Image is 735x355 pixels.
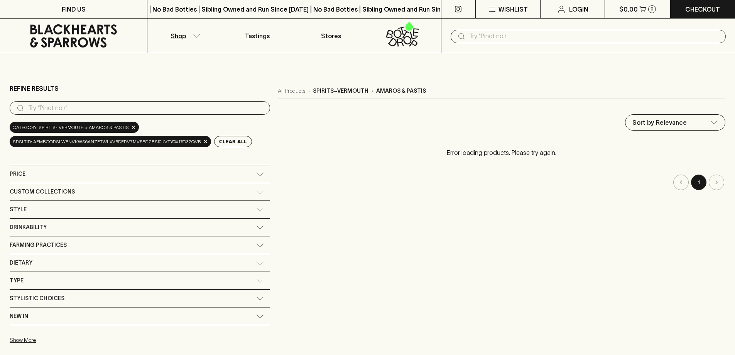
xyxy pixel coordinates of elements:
[308,87,310,95] p: ›
[294,19,368,53] a: Stores
[469,30,720,42] input: Try "Pinot noir"
[313,87,368,95] p: spirits~vermouth
[131,123,136,131] span: ×
[10,294,64,303] span: Stylistic Choices
[10,311,28,321] span: New In
[10,169,25,179] span: Price
[651,7,654,11] p: 0
[321,31,341,41] p: Stores
[278,87,305,95] a: All Products
[147,19,221,53] button: Shop
[691,175,706,190] button: page 1
[10,187,75,197] span: Custom Collections
[278,140,725,165] p: Error loading products. Please try again.
[13,138,201,146] span: srsltid: AfmBOorsLWENVKWs6anZetWLxv5deRv7Mv5ec2bSi0UvTYqx17O32qvB
[632,118,687,127] p: Sort by Relevance
[10,201,270,218] div: Style
[10,165,270,183] div: Price
[569,5,588,14] p: Login
[10,84,59,93] p: Refine Results
[10,219,270,236] div: Drinkability
[376,87,426,95] p: amaros & pastis
[10,276,24,285] span: Type
[171,31,186,41] p: Shop
[10,272,270,289] div: Type
[10,290,270,307] div: Stylistic Choices
[10,240,67,250] span: Farming Practices
[62,5,86,14] p: FIND US
[10,205,27,214] span: Style
[10,332,111,348] button: Show More
[372,87,373,95] p: ›
[203,138,208,146] span: ×
[10,258,32,268] span: Dietary
[278,175,725,190] nav: pagination navigation
[214,136,252,147] button: Clear All
[13,124,129,131] span: Category: spirits~vermouth > amaros & pastis
[625,115,725,130] div: Sort by Relevance
[685,5,720,14] p: Checkout
[28,102,264,114] input: Try “Pinot noir”
[10,307,270,325] div: New In
[498,5,528,14] p: Wishlist
[10,254,270,272] div: Dietary
[619,5,638,14] p: $0.00
[10,183,270,200] div: Custom Collections
[221,19,294,53] a: Tastings
[10,236,270,254] div: Farming Practices
[10,223,47,232] span: Drinkability
[245,31,270,41] p: Tastings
